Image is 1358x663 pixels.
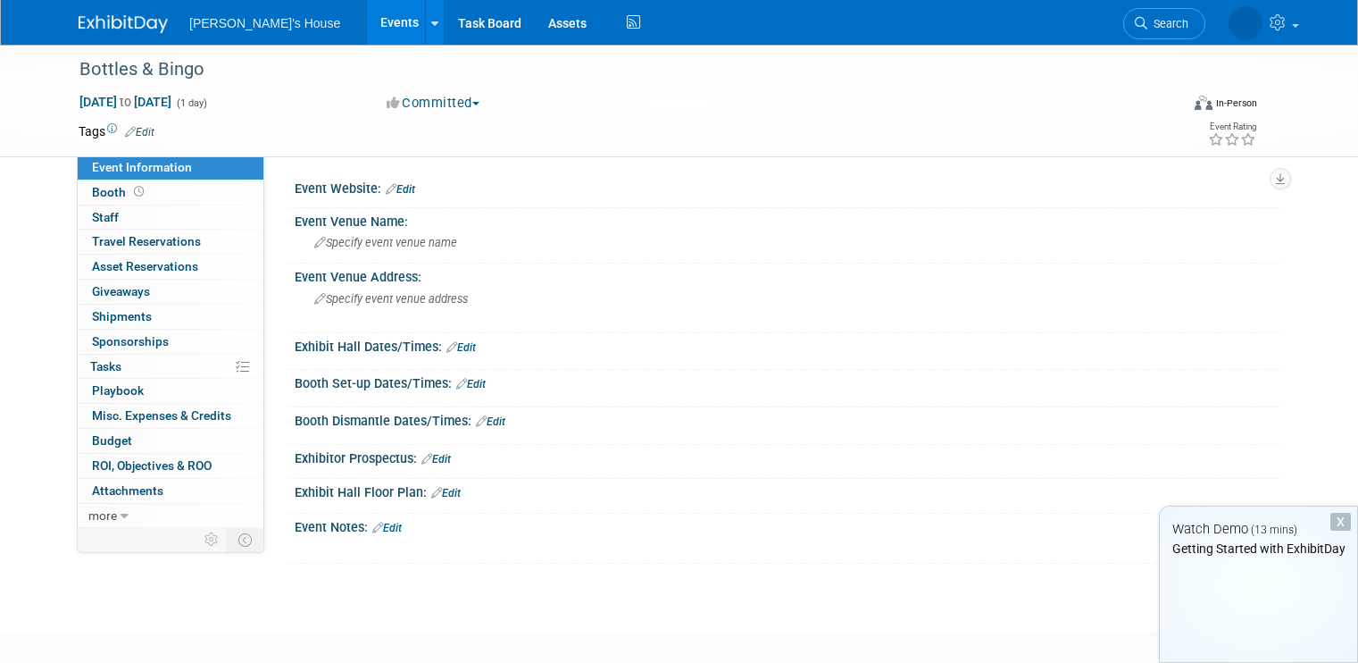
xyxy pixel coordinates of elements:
[1195,96,1212,110] img: Format-Inperson.png
[78,479,263,503] a: Attachments
[92,458,212,473] span: ROI, Objectives & ROO
[295,264,1279,286] div: Event Venue Address:
[78,180,263,205] a: Booth
[92,234,201,248] span: Travel Reservations
[295,333,1279,357] div: Exhibit Hall Dates/Times:
[92,433,132,448] span: Budget
[476,415,505,428] a: Edit
[78,280,263,304] a: Giveaways
[92,259,198,273] span: Asset Reservations
[295,175,1279,198] div: Event Website:
[92,309,152,323] span: Shipments
[421,453,451,466] a: Edit
[78,379,263,403] a: Playbook
[79,15,168,33] img: ExhibitDay
[1330,513,1351,531] div: Dismiss
[79,94,172,110] span: [DATE] [DATE]
[78,504,263,528] a: more
[92,483,163,498] span: Attachments
[78,330,263,354] a: Sponsorships
[1229,6,1262,40] img: Sara Steffan
[295,514,1279,537] div: Event Notes:
[295,407,1279,431] div: Booth Dismantle Dates/Times:
[456,378,486,390] a: Edit
[386,183,415,196] a: Edit
[78,255,263,279] a: Asset Reservations
[189,16,340,30] span: [PERSON_NAME]'s House
[1251,524,1297,536] span: (13 mins)
[78,230,263,254] a: Travel Reservations
[92,334,169,348] span: Sponsorships
[130,185,147,198] span: Booth not reserved yet
[73,54,1157,86] div: Bottles & Bingo
[79,122,154,140] td: Tags
[92,284,150,298] span: Giveaways
[92,185,147,199] span: Booth
[295,445,1279,468] div: Exhibitor Prospectus:
[88,508,117,523] span: more
[380,94,487,113] button: Committed
[1208,122,1256,131] div: Event Rating
[78,305,263,329] a: Shipments
[372,522,402,534] a: Edit
[78,206,263,230] a: Staff
[314,236,457,249] span: Specify event venue name
[1160,540,1357,558] div: Getting Started with ExhibitDay
[1123,8,1205,39] a: Search
[1147,17,1188,30] span: Search
[78,454,263,478] a: ROI, Objectives & ROO
[92,160,192,174] span: Event Information
[78,404,263,428] a: Misc. Expenses & Credits
[1215,97,1257,110] div: In-Person
[295,479,1279,502] div: Exhibit Hall Floor Plan:
[314,292,468,306] span: Specify event venue address
[90,359,121,373] span: Tasks
[175,97,207,109] span: (1 day)
[446,341,476,354] a: Edit
[92,383,144,398] span: Playbook
[431,487,461,499] a: Edit
[295,370,1279,393] div: Booth Set-up Dates/Times:
[196,528,228,551] td: Personalize Event Tab Strip
[92,408,231,423] span: Misc. Expenses & Credits
[295,208,1279,231] div: Event Venue Name:
[92,210,119,224] span: Staff
[1160,520,1357,539] div: Watch Demo
[78,429,263,453] a: Budget
[228,528,264,551] td: Toggle Event Tabs
[78,355,263,379] a: Tasks
[1083,93,1257,120] div: Event Format
[117,95,134,109] span: to
[125,126,154,138] a: Edit
[78,155,263,180] a: Event Information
